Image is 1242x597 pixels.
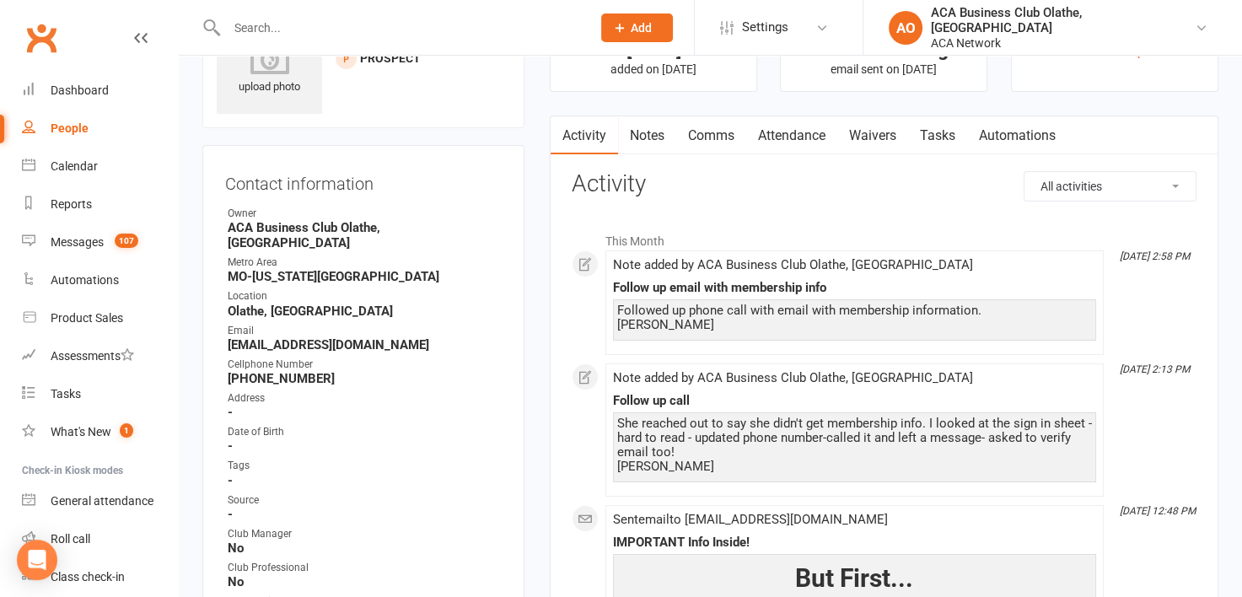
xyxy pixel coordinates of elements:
a: Dashboard [22,72,178,110]
a: Roll call [22,520,178,558]
div: What's New [51,425,111,438]
a: Waivers [837,116,908,155]
div: She reached out to say she didn't get membership info. I looked at the sign in sheet - hard to re... [617,417,1092,474]
strong: No [228,541,502,556]
a: Notes [618,116,676,155]
a: Tasks [22,375,178,413]
div: Email [228,323,502,339]
div: Note added by ACA Business Club Olathe, [GEOGRAPHIC_DATA] [613,258,1096,272]
div: upload photo [217,40,322,96]
div: Product Sales [51,311,123,325]
div: General attendance [51,494,153,508]
p: email sent on [DATE] [796,62,971,76]
div: Open Intercom Messenger [17,540,57,580]
strong: - [228,438,502,454]
a: Comms [676,116,746,155]
div: Club Professional [228,560,502,576]
strong: Olathe, [GEOGRAPHIC_DATA] [228,304,502,319]
a: People [22,110,178,148]
a: Class kiosk mode [22,558,178,596]
strong: ACA Business Club Olathe, [GEOGRAPHIC_DATA] [228,220,502,250]
p: added on [DATE] [566,62,741,76]
div: Club Manager [228,526,502,542]
div: Metro Area [228,255,502,271]
div: Follow up call [613,394,1096,408]
a: Automations [967,116,1067,155]
strong: [PHONE_NUMBER] [228,371,502,386]
div: Calendar [51,159,98,173]
div: Tags [228,458,502,474]
strong: [EMAIL_ADDRESS][DOMAIN_NAME] [228,337,502,352]
div: Assessments [51,349,134,363]
strong: - [228,473,502,488]
div: ACA Network [931,35,1195,51]
div: Dashboard [51,83,109,97]
div: Class check-in [51,570,125,584]
li: This Month [572,223,1196,250]
div: Note added by ACA Business Club Olathe, [GEOGRAPHIC_DATA] [613,371,1096,385]
i: [DATE] 12:48 PM [1120,505,1196,517]
div: [DATE] [566,40,741,58]
i: [DATE] 2:13 PM [1120,363,1190,375]
div: People [51,121,89,135]
h3: Activity [572,171,1196,197]
a: Calendar [22,148,178,186]
a: Activity [551,116,618,155]
a: Attendance [746,116,837,155]
a: Clubworx [20,17,62,59]
strong: No [228,574,502,589]
div: Messages [51,235,104,249]
a: What's New1 [22,413,178,451]
a: Product Sales [22,299,178,337]
div: Tasks [51,387,81,401]
div: IMPORTANT Info Inside! [613,535,1096,550]
snap: prospect [360,51,421,65]
a: Messages 107 [22,223,178,261]
div: Date of Birth [228,424,502,440]
strong: - [228,405,502,420]
div: about 2 hours ago [796,40,971,58]
div: Address [228,390,502,406]
a: Tasks [908,116,967,155]
span: 107 [115,234,138,248]
a: General attendance kiosk mode [22,482,178,520]
div: Followed up phone call with email with membership information. [PERSON_NAME] [617,304,1092,332]
div: AO [889,11,922,45]
strong: MO-[US_STATE][GEOGRAPHIC_DATA] [228,269,502,284]
span: Settings [742,8,788,46]
div: Location [228,288,502,304]
div: Follow up email with membership info [613,281,1096,295]
strong: - [228,507,502,522]
a: Assessments [22,337,178,375]
div: Source [228,492,502,508]
div: Owner [228,206,502,222]
span: But First... [795,563,913,593]
div: Automations [51,273,119,287]
span: Sent email to [EMAIL_ADDRESS][DOMAIN_NAME] [613,512,888,527]
input: Search... [222,16,579,40]
div: Roll call [51,532,90,546]
div: ACA Business Club Olathe, [GEOGRAPHIC_DATA] [931,5,1195,35]
h3: Contact information [225,168,502,193]
div: Cellphone Number [228,357,502,373]
a: Reports [22,186,178,223]
span: Add [631,21,652,35]
div: Reports [51,197,92,211]
button: Add [601,13,673,42]
i: [DATE] 2:58 PM [1120,250,1190,262]
a: Automations [22,261,178,299]
span: 1 [120,423,133,438]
